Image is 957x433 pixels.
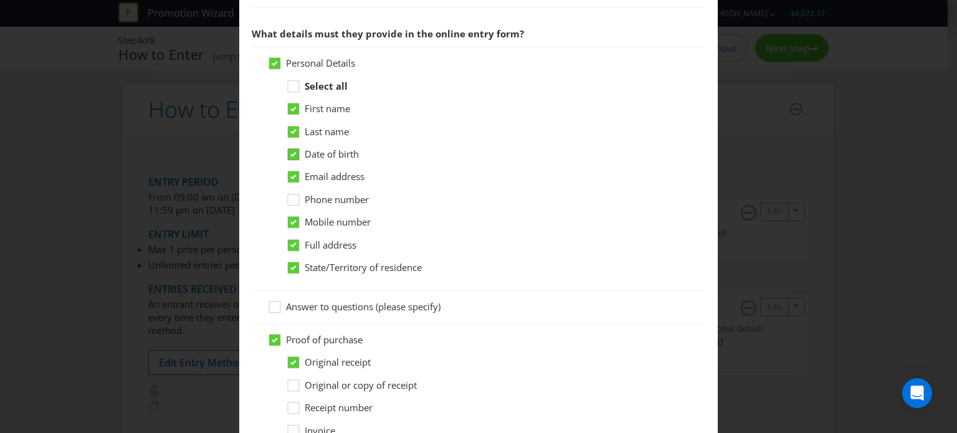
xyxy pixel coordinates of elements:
[305,356,371,368] span: Original receipt
[286,333,363,346] span: Proof of purchase
[305,239,356,251] span: Full address
[902,378,932,408] div: Open Intercom Messenger
[286,300,440,313] span: Answer to questions (please specify)
[305,379,417,391] span: Original or copy of receipt
[305,102,350,115] span: First name
[305,193,369,206] span: Phone number
[305,261,422,274] span: State/Territory of residence
[305,401,373,414] span: Receipt number
[305,125,349,138] span: Last name
[305,80,348,92] strong: Select all
[286,57,355,69] span: Personal Details
[305,148,359,160] span: Date of birth
[252,27,524,40] span: What details must they provide in the online entry form?
[305,216,371,228] span: Mobile number
[305,170,364,183] span: Email address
